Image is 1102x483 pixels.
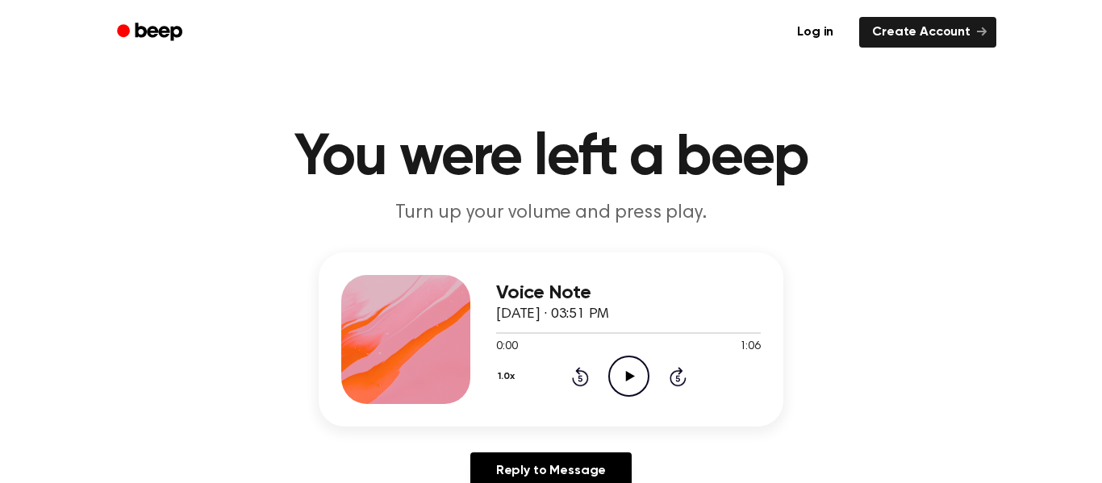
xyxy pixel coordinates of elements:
span: 0:00 [496,339,517,356]
a: Beep [106,17,197,48]
p: Turn up your volume and press play. [241,200,861,227]
h3: Voice Note [496,282,761,304]
span: [DATE] · 03:51 PM [496,307,609,322]
h1: You were left a beep [138,129,964,187]
button: 1.0x [496,363,520,390]
a: Log in [781,14,849,51]
a: Create Account [859,17,996,48]
span: 1:06 [740,339,761,356]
